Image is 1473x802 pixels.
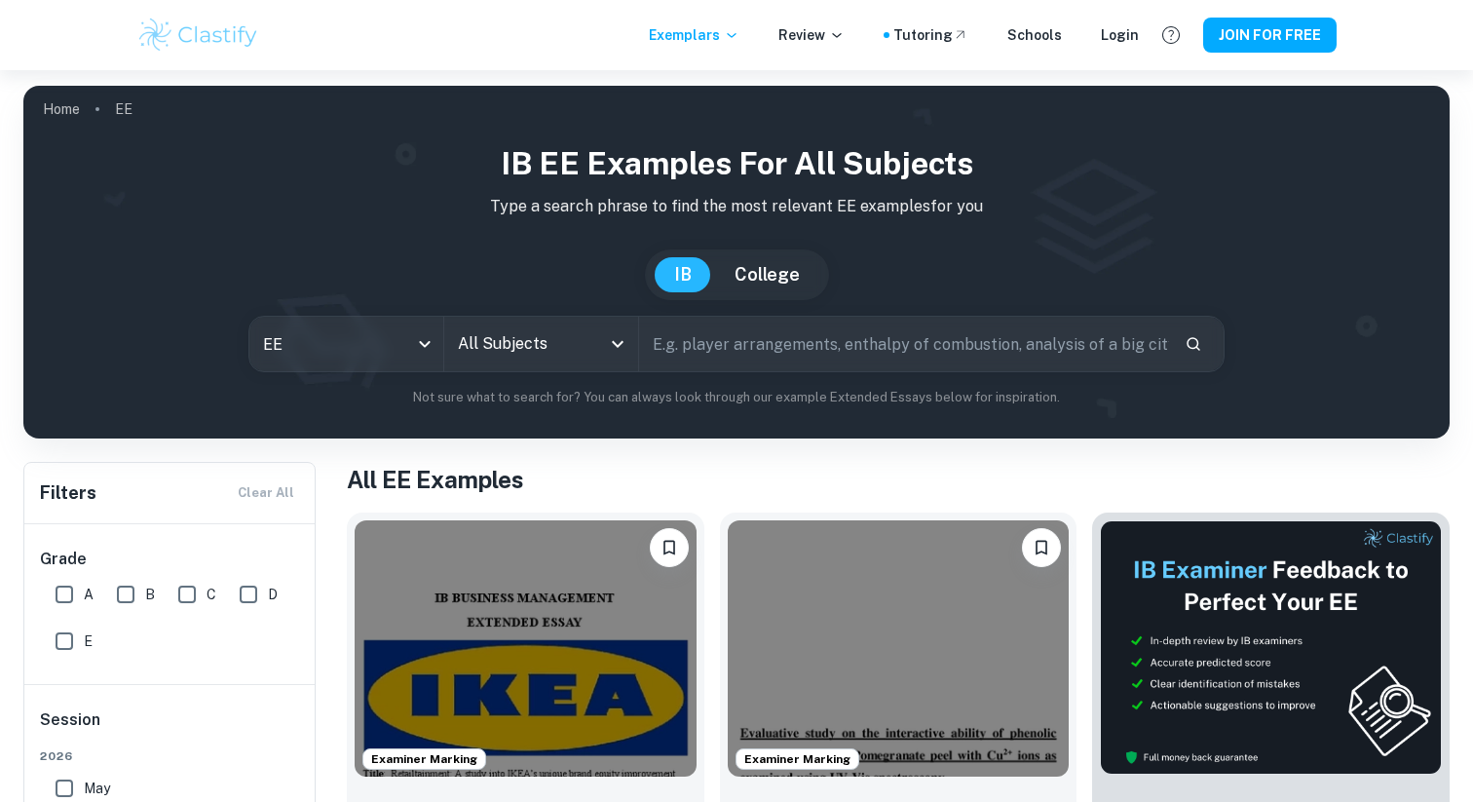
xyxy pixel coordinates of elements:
h1: IB EE examples for all subjects [39,140,1434,187]
span: May [84,778,110,799]
span: B [145,584,155,605]
img: Thumbnail [1100,520,1442,775]
button: College [715,257,819,292]
button: Please log in to bookmark exemplars [1022,528,1061,567]
span: A [84,584,94,605]
span: Examiner Marking [363,750,485,768]
span: E [84,630,93,652]
a: Login [1101,24,1139,46]
div: EE [249,317,443,371]
p: Review [778,24,845,46]
a: Tutoring [893,24,968,46]
img: Business and Management EE example thumbnail: To what extent have IKEA's in-store reta [355,520,697,777]
button: IB [655,257,711,292]
img: Clastify logo [136,16,260,55]
img: profile cover [23,86,1450,439]
button: JOIN FOR FREE [1203,18,1337,53]
a: Schools [1007,24,1062,46]
h1: All EE Examples [347,462,1450,497]
img: Chemistry EE example thumbnail: How do phenolic acid derivatives obtaine [728,520,1070,777]
span: C [207,584,216,605]
button: Please log in to bookmark exemplars [650,528,689,567]
button: Help and Feedback [1154,19,1188,52]
input: E.g. player arrangements, enthalpy of combustion, analysis of a big city... [639,317,1169,371]
span: 2026 [40,747,301,765]
p: Exemplars [649,24,739,46]
h6: Session [40,708,301,747]
button: Open [604,330,631,358]
p: Type a search phrase to find the most relevant EE examples for you [39,195,1434,218]
span: Examiner Marking [736,750,858,768]
h6: Grade [40,548,301,571]
a: Home [43,95,80,123]
h6: Filters [40,479,96,507]
button: Search [1177,327,1210,361]
span: D [268,584,278,605]
p: Not sure what to search for? You can always look through our example Extended Essays below for in... [39,388,1434,407]
p: EE [115,98,132,120]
